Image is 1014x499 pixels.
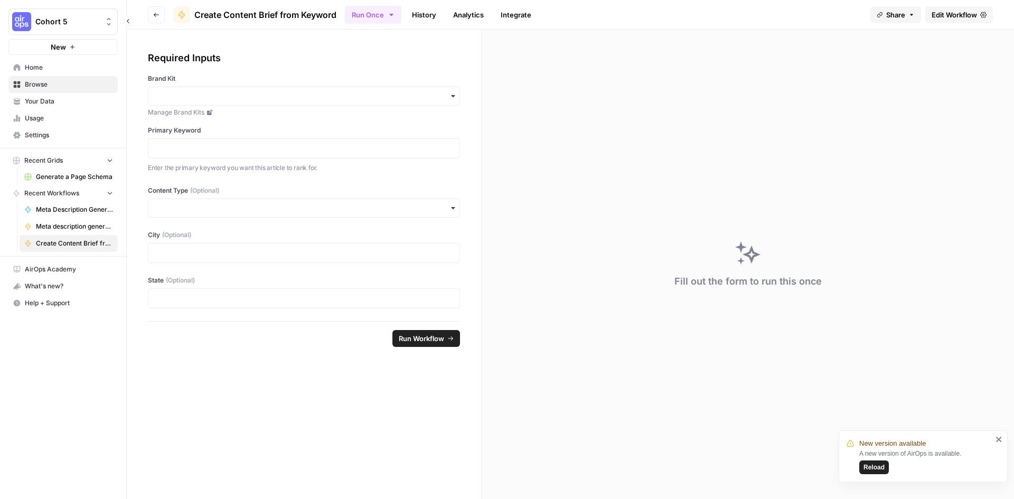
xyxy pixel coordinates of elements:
span: Home [25,63,113,72]
button: close [996,435,1003,444]
button: Recent Grids [8,153,118,168]
a: Integrate [494,6,538,23]
span: Recent Workflows [24,189,79,198]
label: Brand Kit [148,74,460,83]
span: New version available [859,438,926,449]
a: Usage [8,110,118,127]
a: AirOps Academy [8,261,118,278]
button: Run Once [345,6,401,24]
span: (Optional) [166,276,195,285]
span: New [51,42,66,52]
span: Help + Support [25,298,113,308]
a: Your Data [8,93,118,110]
a: Create Content Brief from Keyword [20,235,118,252]
a: Analytics [447,6,490,23]
button: What's new? [8,278,118,295]
a: Edit Workflow [925,6,993,23]
label: State [148,276,460,285]
a: Meta Description Generator - HC [20,201,118,218]
a: Home [8,59,118,76]
span: Meta description generator [36,222,113,231]
span: Create Content Brief from Keyword [194,8,336,21]
button: Reload [859,460,889,474]
p: Enter the primary keyword you want this article to rank for. [148,163,460,173]
button: Share [870,6,921,23]
div: What's new? [9,278,117,294]
span: Create Content Brief from Keyword [36,239,113,248]
a: Browse [8,76,118,93]
span: Your Data [25,97,113,106]
img: Cohort 5 Logo [12,12,31,31]
label: Primary Keyword [148,126,460,135]
button: Help + Support [8,295,118,312]
span: Reload [863,463,885,472]
a: Create Content Brief from Keyword [173,6,336,23]
button: Workspace: Cohort 5 [8,8,118,35]
span: Cohort 5 [35,16,99,27]
button: New [8,39,118,55]
span: (Optional) [162,230,191,240]
div: Required Inputs [148,51,460,65]
span: Usage [25,114,113,123]
a: History [406,6,443,23]
a: Generate a Page Schema [20,168,118,185]
label: City [148,230,460,240]
a: Manage Brand Kits [148,108,460,117]
span: Meta Description Generator - HC [36,205,113,214]
span: Edit Workflow [932,10,977,20]
div: Fill out the form to run this once [674,274,822,289]
span: (Optional) [190,186,219,195]
span: Share [886,10,905,20]
label: Content Type [148,186,460,195]
span: Browse [25,80,113,89]
div: A new version of AirOps is available. [859,449,992,474]
button: Run Workflow [392,330,460,347]
span: Recent Grids [24,156,63,165]
span: AirOps Academy [25,265,113,274]
span: Settings [25,130,113,140]
button: Recent Workflows [8,185,118,201]
a: Meta description generator [20,218,118,235]
span: Run Workflow [399,333,444,344]
a: Settings [8,127,118,144]
span: Generate a Page Schema [36,172,113,182]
